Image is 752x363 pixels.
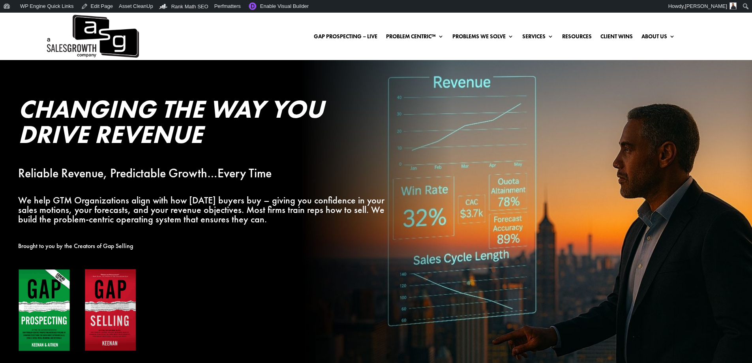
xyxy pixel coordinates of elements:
[45,13,139,60] a: A Sales Growth Company Logo
[600,34,633,42] a: Client Wins
[18,169,388,178] p: Reliable Revenue, Predictable Growth…Every Time
[522,34,553,42] a: Services
[18,196,388,224] p: We help GTM Organizations align with how [DATE] buyers buy – giving you confidence in your sales ...
[314,34,377,42] a: Gap Prospecting – LIVE
[18,269,137,352] img: Gap Books
[452,34,514,42] a: Problems We Solve
[562,34,592,42] a: Resources
[18,96,388,151] h2: Changing the Way You Drive Revenue
[641,34,675,42] a: About Us
[45,13,139,60] img: ASG Co. Logo
[685,3,727,9] span: [PERSON_NAME]
[171,4,208,9] span: Rank Math SEO
[18,241,388,251] p: Brought to you by the Creators of Gap Selling
[386,34,444,42] a: Problem Centric™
